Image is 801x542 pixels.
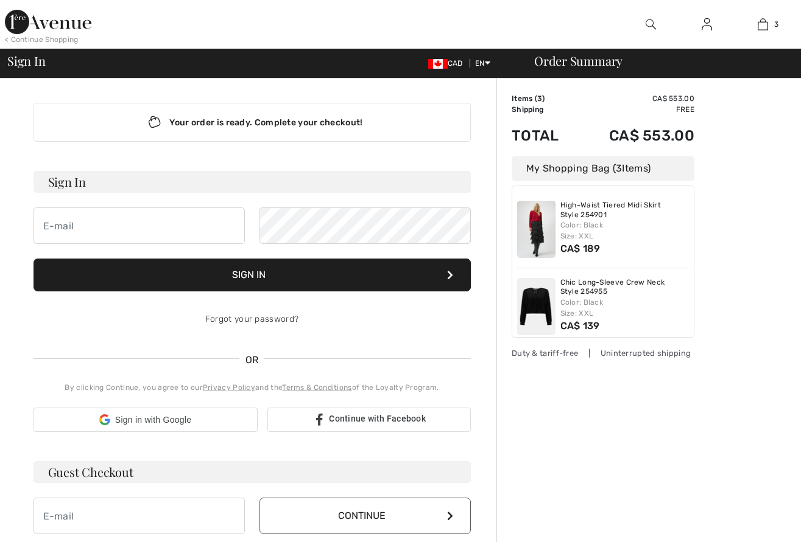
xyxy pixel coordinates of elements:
td: Items ( ) [512,93,577,104]
td: Free [577,104,694,115]
a: Privacy Policy [203,383,255,392]
div: Sign in with Google [34,408,258,432]
input: E-mail [34,498,245,534]
span: 3 [616,162,622,174]
span: 3 [774,19,778,30]
span: CA$ 139 [560,320,600,332]
span: EN [475,59,490,68]
div: By clicking Continue, you agree to our and the of the Loyalty Program. [34,382,471,393]
div: My Shopping Bag ( Items) [512,156,694,181]
div: Color: Black Size: XXL [560,297,690,319]
div: Order Summary [520,55,794,67]
td: CA$ 553.00 [577,115,694,156]
a: 3 [736,17,791,32]
input: E-mail [34,207,245,244]
div: < Continue Shopping [5,34,79,45]
button: Sign In [34,259,471,291]
img: My Bag [758,17,768,32]
img: My Info [702,17,712,32]
span: Sign In [7,55,45,67]
button: Continue [259,498,471,534]
img: search the website [646,17,656,32]
div: Your order is ready. Complete your checkout! [34,103,471,142]
div: Color: Black Size: XXL [560,220,690,241]
img: Canadian Dollar [428,59,448,69]
span: Continue with Facebook [329,414,426,423]
td: CA$ 553.00 [577,93,694,104]
td: Shipping [512,104,577,115]
div: Duty & tariff-free | Uninterrupted shipping [512,347,694,359]
span: CAD [428,59,468,68]
span: OR [239,353,265,367]
span: CA$ 189 [560,243,601,254]
a: Chic Long-Sleeve Crew Neck Style 254955 [560,278,690,297]
img: Chic Long-Sleeve Crew Neck Style 254955 [517,278,556,335]
span: Sign in with Google [115,414,191,426]
td: Total [512,115,577,156]
img: 1ère Avenue [5,10,91,34]
img: High-Waist Tiered Midi Skirt Style 254901 [517,201,556,258]
h3: Guest Checkout [34,461,471,483]
a: Terms & Conditions [282,383,351,392]
a: Sign In [692,17,722,32]
h3: Sign In [34,171,471,193]
a: Forgot your password? [205,314,298,324]
a: Continue with Facebook [267,408,471,432]
span: 3 [537,94,542,103]
a: High-Waist Tiered Midi Skirt Style 254901 [560,201,690,220]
